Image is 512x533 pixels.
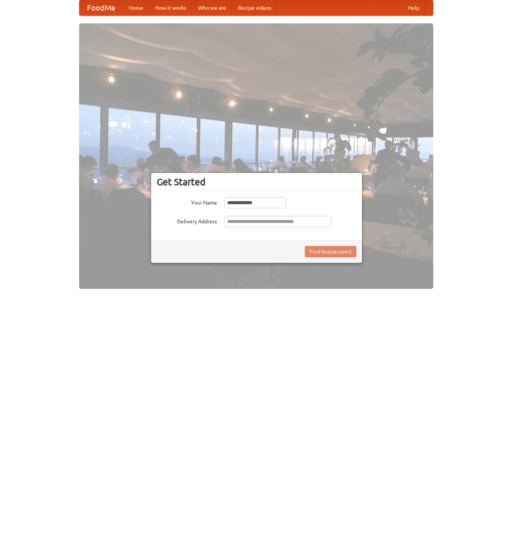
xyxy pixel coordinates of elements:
[79,0,123,15] a: FoodMe
[232,0,277,15] a: Recipe videos
[123,0,149,15] a: Home
[149,0,192,15] a: How it works
[157,216,217,225] label: Delivery Address
[157,197,217,206] label: Your Name
[157,176,356,188] h3: Get Started
[305,246,356,257] button: Find Restaurants!
[192,0,232,15] a: Who we are
[402,0,425,15] a: Help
